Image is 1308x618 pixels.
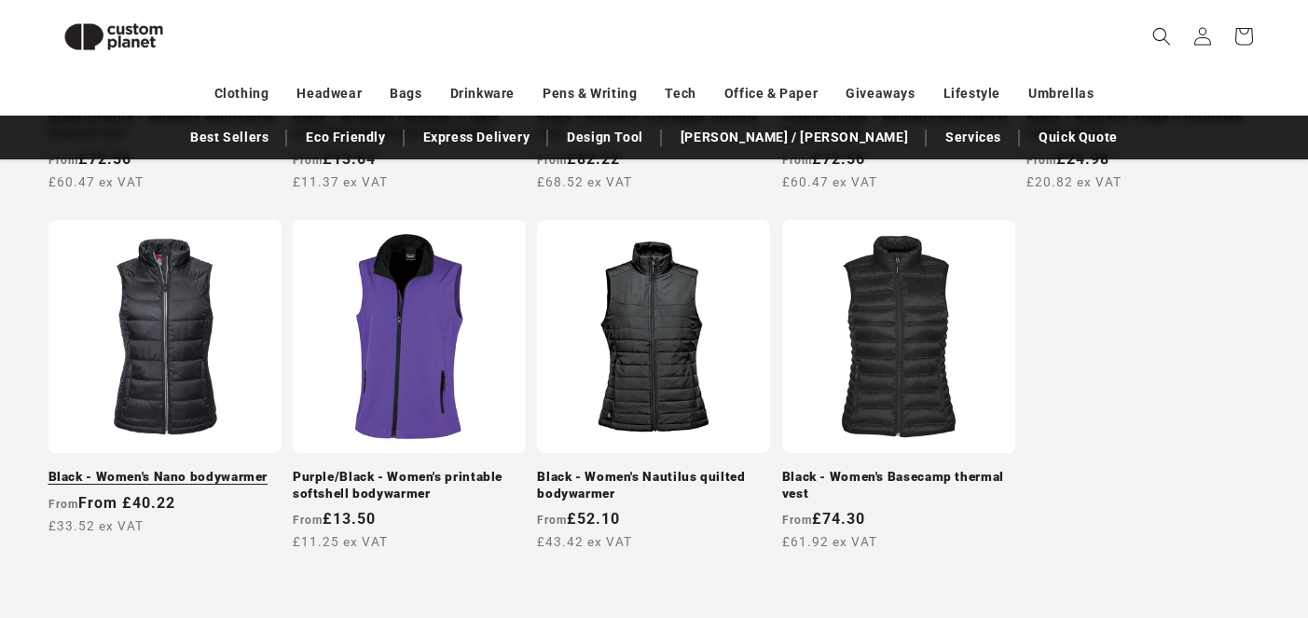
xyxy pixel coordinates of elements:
[214,77,269,110] a: Clothing
[846,77,915,110] a: Giveaways
[48,469,282,486] a: Black - Women's Nano bodywarmer
[1029,121,1127,154] a: Quick Quote
[782,469,1015,501] a: Black - Women's Basecamp thermal vest
[724,77,818,110] a: Office & Paper
[671,121,917,154] a: [PERSON_NAME] / [PERSON_NAME]
[293,469,526,501] a: Purple/Black - Women's printable softshell bodywarmer
[390,77,421,110] a: Bags
[1028,77,1094,110] a: Umbrellas
[296,77,362,110] a: Headwear
[1141,16,1182,57] summary: Search
[450,77,515,110] a: Drinkware
[665,77,695,110] a: Tech
[943,77,1000,110] a: Lifestyle
[414,121,540,154] a: Express Delivery
[48,7,179,66] img: Custom Planet
[936,121,1011,154] a: Services
[543,77,637,110] a: Pens & Writing
[537,469,770,501] a: Black - Women's Nautilus quilted bodywarmer
[181,121,278,154] a: Best Sellers
[296,121,394,154] a: Eco Friendly
[558,121,653,154] a: Design Tool
[1215,529,1308,618] iframe: Chat Widget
